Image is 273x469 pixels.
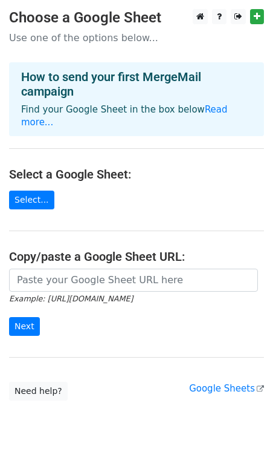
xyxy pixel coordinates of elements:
[189,383,264,394] a: Google Sheets
[9,167,264,182] h4: Select a Google Sheet:
[21,104,228,128] a: Read more...
[21,70,252,99] h4: How to send your first MergeMail campaign
[9,317,40,336] input: Next
[9,191,54,209] a: Select...
[9,294,133,303] small: Example: [URL][DOMAIN_NAME]
[9,269,258,292] input: Paste your Google Sheet URL here
[9,9,264,27] h3: Choose a Google Sheet
[9,382,68,401] a: Need help?
[9,249,264,264] h4: Copy/paste a Google Sheet URL:
[21,103,252,129] p: Find your Google Sheet in the box below
[9,31,264,44] p: Use one of the options below...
